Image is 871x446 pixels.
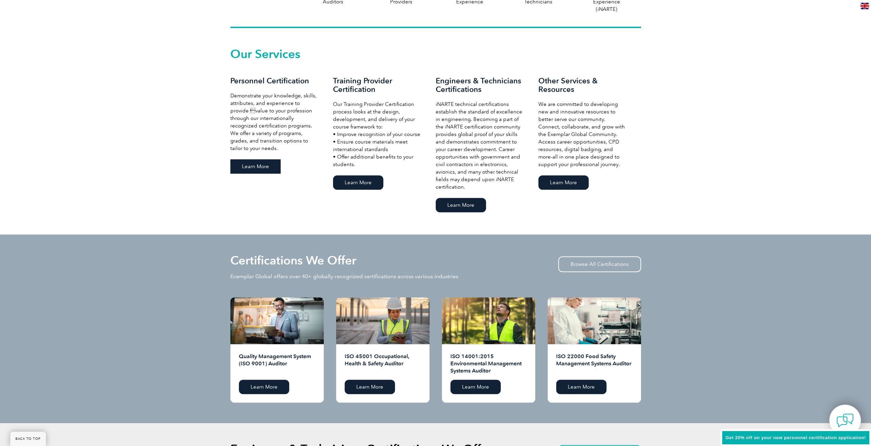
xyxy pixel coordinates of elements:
h3: Other Services & Resources [538,77,627,94]
span: Get 20% off on your new personnel certification application! [726,435,866,440]
h2: Quality Management System (ISO 9001) Auditor [239,353,315,375]
h3: Training Provider Certification [333,77,422,94]
p: Exemplar Global offers over 40+ globally recognized certifications across various industries [230,273,458,280]
a: Learn More [450,380,501,394]
h3: Personnel Certification [230,77,319,85]
a: Learn More [333,175,383,190]
h2: ISO 22000 Food Safety Management Systems Auditor [556,353,632,375]
h3: Engineers & Technicians Certifications [436,77,525,94]
p: iNARTE technical certifications establish the standard of excellence in engineering. Becoming a p... [436,100,525,191]
a: Learn More [345,380,395,394]
a: Learn More [230,159,281,174]
p: Our Training Provider Certification process looks at the design, development, and delivery of you... [333,100,422,168]
p: We are committed to developing new and innovative resources to better serve our community. Connec... [538,100,627,168]
h2: ISO 14001:2015 Environmental Management Systems Auditor [450,353,527,375]
a: Learn More [556,380,606,394]
a: Browse All Certifications [558,256,641,272]
a: BACK TO TOP [10,432,46,446]
img: en [860,3,869,9]
a: Learn More [436,198,486,212]
h2: Certifications We Offer [230,255,356,266]
h2: Our Services [230,49,641,59]
a: Learn More [538,175,589,190]
img: contact-chat.png [836,412,854,429]
p: Demonstrate your knowledge, skills, attributes, and experience to provide value to your professi... [230,92,319,152]
h2: ISO 45001 Occupational, Health & Safety Auditor [345,353,421,375]
a: Learn More [239,380,289,394]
